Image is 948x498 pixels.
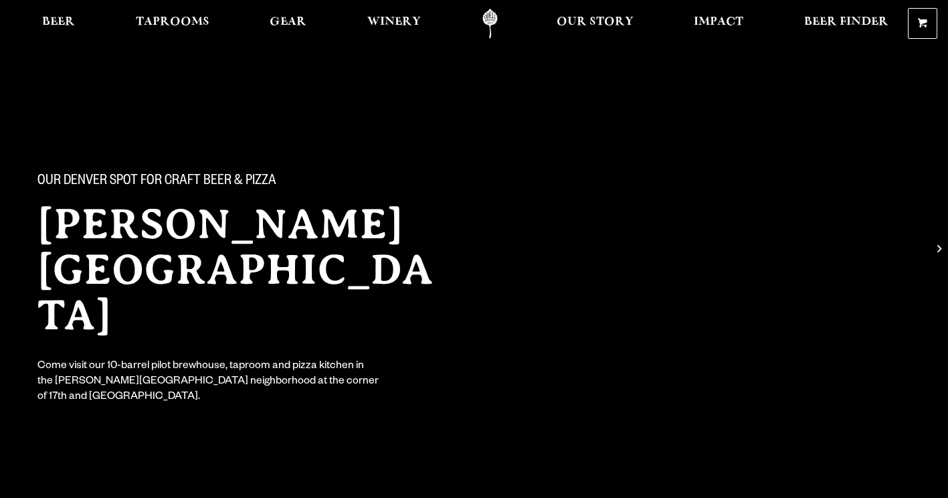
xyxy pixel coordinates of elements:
[42,17,75,27] span: Beer
[548,9,642,39] a: Our Story
[359,9,430,39] a: Winery
[270,17,306,27] span: Gear
[367,17,421,27] span: Winery
[261,9,315,39] a: Gear
[557,17,634,27] span: Our Story
[127,9,218,39] a: Taprooms
[136,17,209,27] span: Taprooms
[37,359,380,406] div: Come visit our 10-barrel pilot brewhouse, taproom and pizza kitchen in the [PERSON_NAME][GEOGRAPH...
[37,173,276,191] span: Our Denver spot for craft beer & pizza
[685,9,752,39] a: Impact
[694,17,743,27] span: Impact
[804,17,888,27] span: Beer Finder
[37,201,455,338] h2: [PERSON_NAME][GEOGRAPHIC_DATA]
[33,9,84,39] a: Beer
[465,9,515,39] a: Odell Home
[795,9,897,39] a: Beer Finder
